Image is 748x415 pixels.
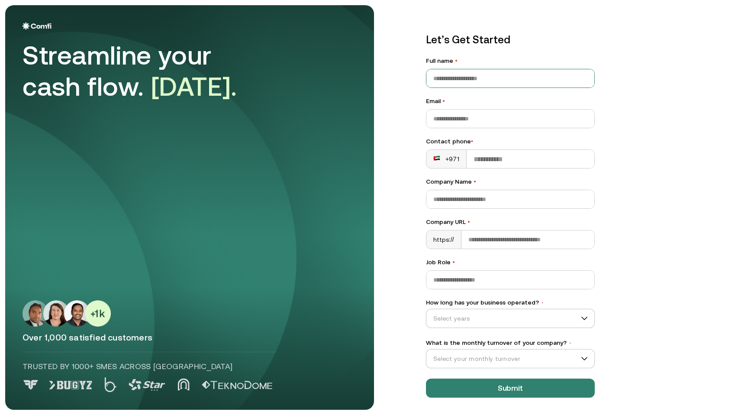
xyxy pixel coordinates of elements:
[23,40,265,102] div: Streamline your cash flow.
[23,361,277,372] p: Trusted by 1000+ SMEs across [GEOGRAPHIC_DATA]
[452,259,455,266] span: •
[426,177,595,186] label: Company Name
[426,56,595,65] label: Full name
[23,380,39,390] img: Logo 0
[426,97,595,106] label: Email
[455,57,458,64] span: •
[151,71,237,101] span: [DATE].
[426,379,595,398] button: Submit
[568,340,572,346] span: •
[426,32,595,48] p: Let’s Get Started
[471,138,473,145] span: •
[442,97,445,104] span: •
[129,379,165,391] img: Logo 3
[426,217,595,227] label: Company URL
[202,381,272,389] img: Logo 5
[467,218,470,225] span: •
[104,377,116,392] img: Logo 2
[426,137,595,146] div: Contact phone
[49,381,92,389] img: Logo 1
[426,338,595,347] label: What is the monthly turnover of your company?
[23,332,357,343] p: Over 1,000 satisfied customers
[426,258,595,267] label: Job Role
[541,300,544,306] span: •
[426,298,595,307] label: How long has your business operated?
[426,230,461,249] div: https://
[433,155,459,163] div: +971
[474,178,476,185] span: •
[177,378,190,391] img: Logo 4
[23,23,52,29] img: Logo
